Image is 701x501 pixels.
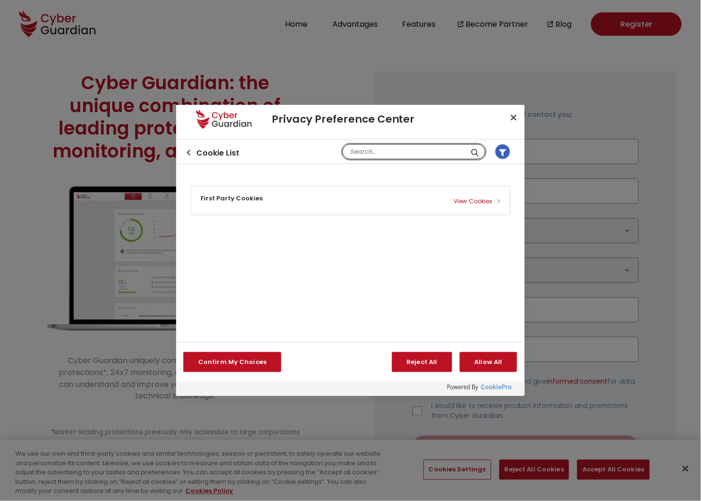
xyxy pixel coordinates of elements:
[191,187,510,215] button: First Party Cookies View Cookies
[447,384,520,396] a: Powered by OneTrust Opens in a new Tab
[196,110,251,129] img: Company Logo
[181,110,267,129] div: Company Logo
[495,144,510,159] button: Filter Cookie List
[186,150,191,156] button: Back to preference center
[272,113,506,125] h2: Privacy Preference Center
[183,352,281,372] button: Confirm My Choices
[460,352,517,372] button: Allow All
[503,107,524,128] button: Close preference center
[176,105,525,396] div: Privacy Preference Center
[196,148,239,158] h3: Cookie List
[447,384,512,392] img: Powered by OneTrust Opens in a new Tab
[176,105,525,396] div: Preference center
[392,352,452,372] button: Reject All
[342,144,486,159] input: Cookie list search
